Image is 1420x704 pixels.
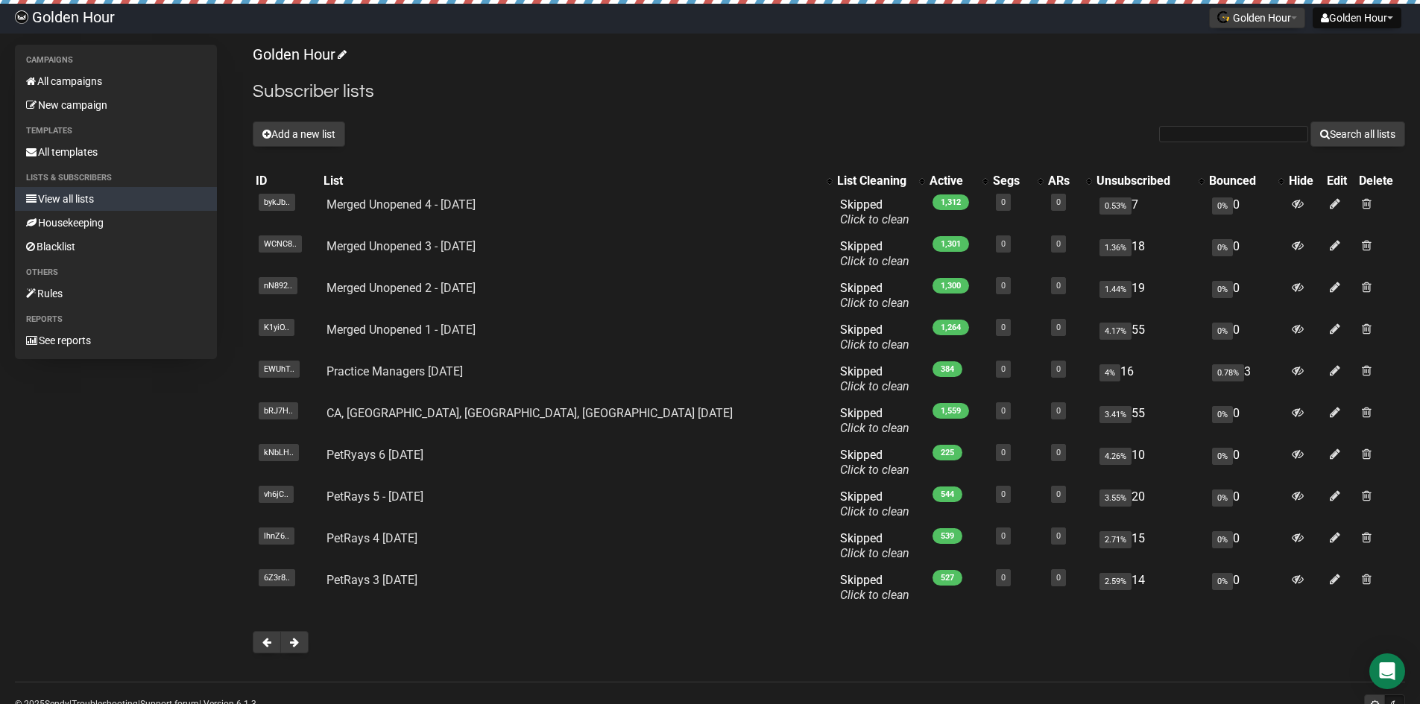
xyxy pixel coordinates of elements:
[993,174,1030,188] div: Segs
[1099,448,1132,465] span: 4.26%
[1206,400,1286,442] td: 0
[840,296,909,310] a: Click to clean
[15,122,217,140] li: Templates
[15,282,217,305] a: Rules
[326,364,463,378] a: Practice Managers [DATE]
[1324,171,1356,191] th: Edit: No sort applied, sorting is disabled
[1356,171,1405,191] th: Delete: No sort applied, sorting is disabled
[15,169,217,187] li: Lists & subscribers
[1206,483,1286,525] td: 0
[259,361,300,378] span: EWUhT..
[253,121,345,147] button: Add a new list
[1099,489,1132,507] span: 3.55%
[840,489,909,519] span: Skipped
[1045,171,1094,191] th: ARs: No sort applied, activate to apply an ascending sort
[1099,239,1132,256] span: 1.36%
[1056,573,1061,583] a: 0
[1056,489,1061,499] a: 0
[1369,653,1405,689] div: Open Intercom Messenger
[1212,489,1233,507] span: 0%
[1359,174,1402,188] div: Delete
[933,194,969,210] span: 1,312
[1056,448,1061,457] a: 0
[1212,281,1233,298] span: 0%
[1206,275,1286,317] td: 0
[1001,406,1006,416] a: 0
[1206,525,1286,567] td: 0
[840,421,909,435] a: Click to clean
[1206,317,1286,358] td: 0
[1206,567,1286,609] td: 0
[1313,7,1401,28] button: Golden Hour
[933,278,969,294] span: 1,300
[15,93,217,117] a: New campaign
[1212,573,1233,590] span: 0%
[840,254,909,268] a: Click to clean
[1094,442,1206,483] td: 10
[840,573,909,602] span: Skipped
[1094,358,1206,400] td: 16
[840,197,909,226] span: Skipped
[259,527,294,545] span: lhnZ6..
[1217,11,1229,23] img: favicons
[933,361,962,377] span: 384
[933,320,969,335] span: 1,264
[259,486,294,503] span: vh6jC..
[840,588,909,602] a: Click to clean
[1001,531,1006,541] a: 0
[326,323,476,337] a: Merged Unopened 1 - [DATE]
[927,171,990,191] th: Active: No sort applied, activate to apply an ascending sort
[1001,448,1006,457] a: 0
[1209,174,1271,188] div: Bounced
[1056,281,1061,291] a: 0
[1310,121,1405,147] button: Search all lists
[1056,197,1061,207] a: 0
[840,504,909,519] a: Click to clean
[1056,531,1061,541] a: 0
[1212,197,1233,215] span: 0%
[1286,171,1323,191] th: Hide: No sort applied, sorting is disabled
[840,337,909,352] a: Click to clean
[1206,233,1286,275] td: 0
[990,171,1045,191] th: Segs: No sort applied, activate to apply an ascending sort
[326,448,423,462] a: PetRyays 6 [DATE]
[840,406,909,435] span: Skipped
[15,211,217,235] a: Housekeeping
[324,174,820,188] div: List
[933,528,962,544] span: 539
[1056,364,1061,374] a: 0
[1094,275,1206,317] td: 19
[326,406,733,420] a: CA, [GEOGRAPHIC_DATA], [GEOGRAPHIC_DATA], [GEOGRAPHIC_DATA] [DATE]
[1094,233,1206,275] td: 18
[1212,406,1233,423] span: 0%
[253,171,321,191] th: ID: No sort applied, sorting is disabled
[259,402,298,419] span: bRJ7H..
[1001,281,1006,291] a: 0
[840,281,909,310] span: Skipped
[326,197,476,212] a: Merged Unopened 4 - [DATE]
[253,78,1405,105] h2: Subscriber lists
[259,277,297,294] span: nN892..
[1212,364,1244,381] span: 0.78%
[259,319,294,336] span: K1yiO..
[1001,364,1006,374] a: 0
[256,174,318,188] div: ID
[326,573,417,587] a: PetRays 3 [DATE]
[1099,364,1120,381] span: 4%
[259,235,302,253] span: WCNC8..
[1327,174,1353,188] div: Edit
[15,264,217,282] li: Others
[1212,239,1233,256] span: 0%
[15,187,217,211] a: View all lists
[1206,171,1286,191] th: Bounced: No sort applied, activate to apply an ascending sort
[834,171,927,191] th: List Cleaning: No sort applied, activate to apply an ascending sort
[1099,406,1132,423] span: 3.41%
[15,69,217,93] a: All campaigns
[259,194,295,211] span: bykJb..
[1212,531,1233,548] span: 0%
[840,531,909,560] span: Skipped
[15,51,217,69] li: Campaigns
[1206,358,1286,400] td: 3
[15,235,217,259] a: Blacklist
[1001,239,1006,249] a: 0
